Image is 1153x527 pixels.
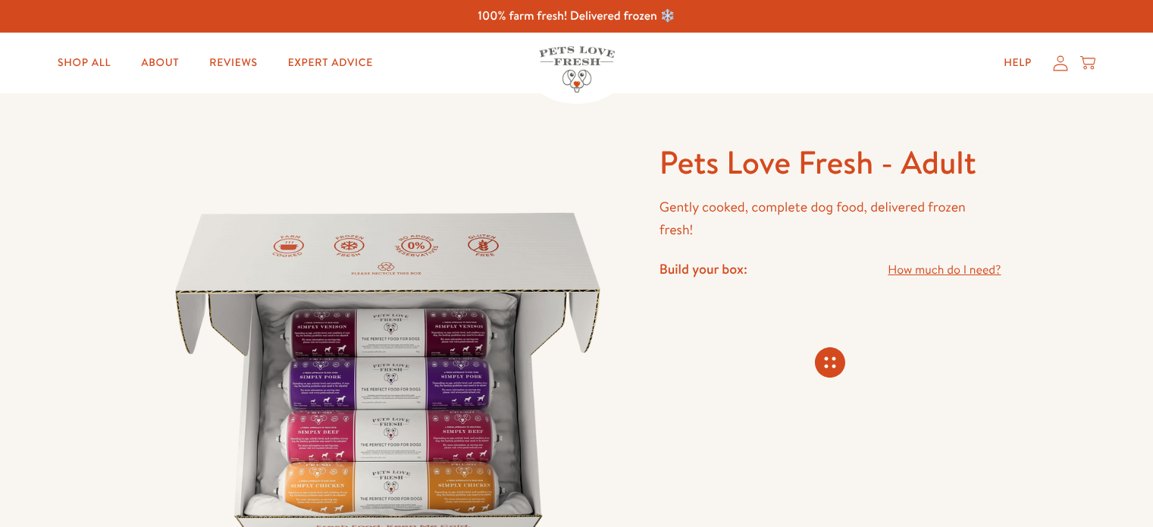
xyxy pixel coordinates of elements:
a: How much do I need? [888,260,1001,281]
p: Gently cooked, complete dog food, delivered frozen fresh! [660,196,1001,242]
img: Pets Love Fresh [539,46,615,93]
a: About [129,48,191,78]
h4: Build your box: [660,260,747,278]
h1: Pets Love Fresh - Adult [660,142,1001,184]
a: Help [992,48,1044,78]
a: Shop All [45,48,123,78]
a: Expert Advice [276,48,385,78]
svg: Connecting store [815,347,845,378]
a: Reviews [197,48,269,78]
